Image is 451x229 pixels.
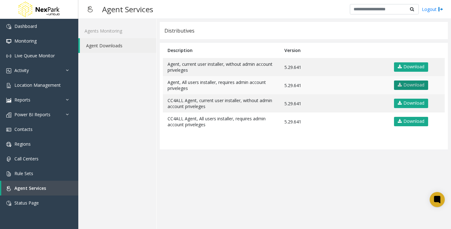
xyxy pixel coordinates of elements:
[163,112,280,131] td: CC4ALL Agent, All users installer, requires admin account priveleges
[163,43,280,58] th: Description
[14,156,39,162] span: Call Centers
[14,112,50,117] span: Power BI Reports
[14,67,29,73] span: Activity
[6,127,11,132] img: 'icon'
[280,58,388,76] td: 5.29.641
[280,76,388,94] td: 5.29.641
[14,141,31,147] span: Regions
[163,58,280,76] td: Agent, current user installer, without admin account priveleges
[14,170,33,176] span: Rule Sets
[280,112,388,131] td: 5.29.641
[14,200,39,206] span: Status Page
[6,201,11,206] img: 'icon'
[280,43,388,58] th: Version
[85,2,96,17] img: pageIcon
[1,181,78,195] a: Agent Services
[6,142,11,147] img: 'icon'
[6,157,11,162] img: 'icon'
[6,83,11,88] img: 'icon'
[6,171,11,176] img: 'icon'
[163,76,280,94] td: Agent, All users installer, requires admin account priveleges
[394,117,428,126] a: Download
[6,98,11,103] img: 'icon'
[394,62,428,72] a: Download
[394,81,428,90] a: Download
[78,23,156,38] a: Agents Monitoring
[14,23,37,29] span: Dashboard
[14,82,61,88] span: Location Management
[163,94,280,112] td: CC4ALL Agent, current user installer, without admin account priveleges
[6,112,11,117] img: 'icon'
[14,38,37,44] span: Monitoring
[280,94,388,112] td: 5.29.641
[14,185,46,191] span: Agent Services
[99,2,156,17] h3: Agent Services
[14,53,55,59] span: Live Queue Monitor
[6,24,11,29] img: 'icon'
[6,39,11,44] img: 'icon'
[80,38,156,53] a: Agent Downloads
[6,54,11,59] img: 'icon'
[164,27,194,35] div: Distributives
[422,6,443,13] a: Logout
[6,68,11,73] img: 'icon'
[6,186,11,191] img: 'icon'
[14,97,30,103] span: Reports
[438,6,443,13] img: logout
[394,99,428,108] a: Download
[14,126,33,132] span: Contacts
